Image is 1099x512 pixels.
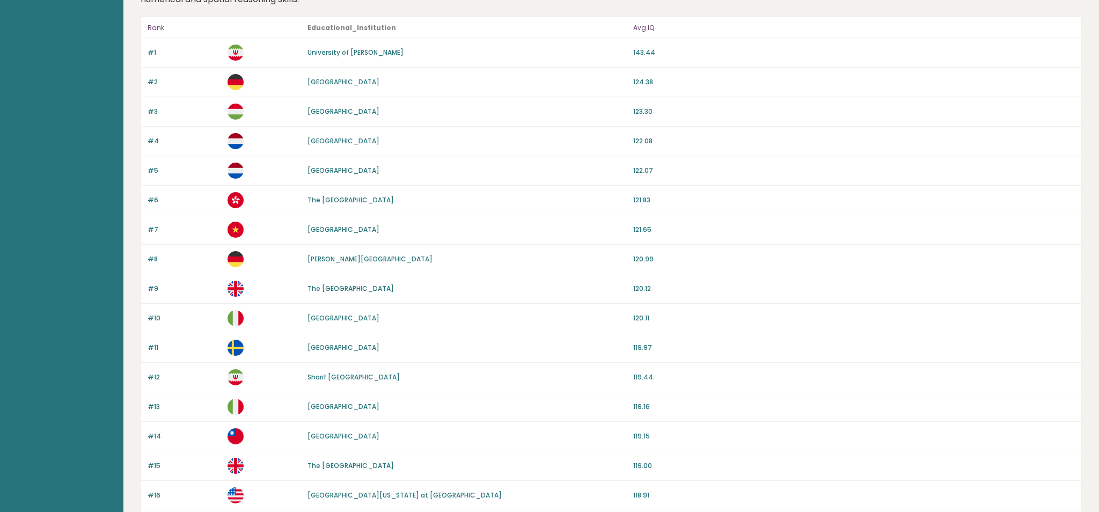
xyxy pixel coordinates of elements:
p: #10 [148,313,221,323]
p: #16 [148,491,221,500]
a: [GEOGRAPHIC_DATA] [307,343,379,352]
p: 124.38 [633,77,1075,87]
p: 143.44 [633,48,1075,57]
p: 119.00 [633,461,1075,471]
p: 120.11 [633,313,1075,323]
p: Avg IQ [633,21,1075,34]
p: Rank [148,21,221,34]
p: #1 [148,48,221,57]
p: 122.07 [633,166,1075,175]
p: #12 [148,372,221,382]
img: tw.svg [228,428,244,444]
img: ir.svg [228,45,244,61]
p: 120.99 [633,254,1075,264]
img: it.svg [228,310,244,326]
p: 119.97 [633,343,1075,353]
p: 123.30 [633,107,1075,116]
img: gb.svg [228,458,244,474]
p: #7 [148,225,221,235]
p: 119.15 [633,431,1075,441]
p: 118.91 [633,491,1075,500]
img: se.svg [228,340,244,356]
p: 122.08 [633,136,1075,146]
a: The [GEOGRAPHIC_DATA] [307,284,394,293]
p: #9 [148,284,221,294]
a: [GEOGRAPHIC_DATA] [307,136,379,145]
p: #2 [148,77,221,87]
a: [GEOGRAPHIC_DATA] [307,313,379,323]
p: #8 [148,254,221,264]
p: #14 [148,431,221,441]
a: [GEOGRAPHIC_DATA] [307,166,379,175]
b: Educational_Institution [307,23,396,32]
a: The [GEOGRAPHIC_DATA] [307,195,394,204]
img: gb.svg [228,281,244,297]
p: #5 [148,166,221,175]
img: de.svg [228,251,244,267]
p: 120.12 [633,284,1075,294]
a: [GEOGRAPHIC_DATA] [307,77,379,86]
a: [GEOGRAPHIC_DATA] [307,402,379,411]
p: #11 [148,343,221,353]
a: [GEOGRAPHIC_DATA] [307,431,379,441]
a: [GEOGRAPHIC_DATA] [307,107,379,116]
img: nl.svg [228,133,244,149]
a: [GEOGRAPHIC_DATA][US_STATE] at [GEOGRAPHIC_DATA] [307,491,502,500]
img: it.svg [228,399,244,415]
img: ir.svg [228,369,244,385]
p: #15 [148,461,221,471]
a: [GEOGRAPHIC_DATA] [307,225,379,234]
a: Sharif [GEOGRAPHIC_DATA] [307,372,400,382]
p: 121.65 [633,225,1075,235]
p: #6 [148,195,221,205]
p: 119.16 [633,402,1075,412]
p: 119.44 [633,372,1075,382]
a: The [GEOGRAPHIC_DATA] [307,461,394,470]
a: University of [PERSON_NAME] [307,48,404,57]
a: [PERSON_NAME][GEOGRAPHIC_DATA] [307,254,433,264]
img: hu.svg [228,104,244,120]
p: #3 [148,107,221,116]
img: nl.svg [228,163,244,179]
p: #4 [148,136,221,146]
img: hk.svg [228,192,244,208]
img: de.svg [228,74,244,90]
p: 121.83 [633,195,1075,205]
img: vn.svg [228,222,244,238]
p: #13 [148,402,221,412]
img: us.svg [228,487,244,503]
